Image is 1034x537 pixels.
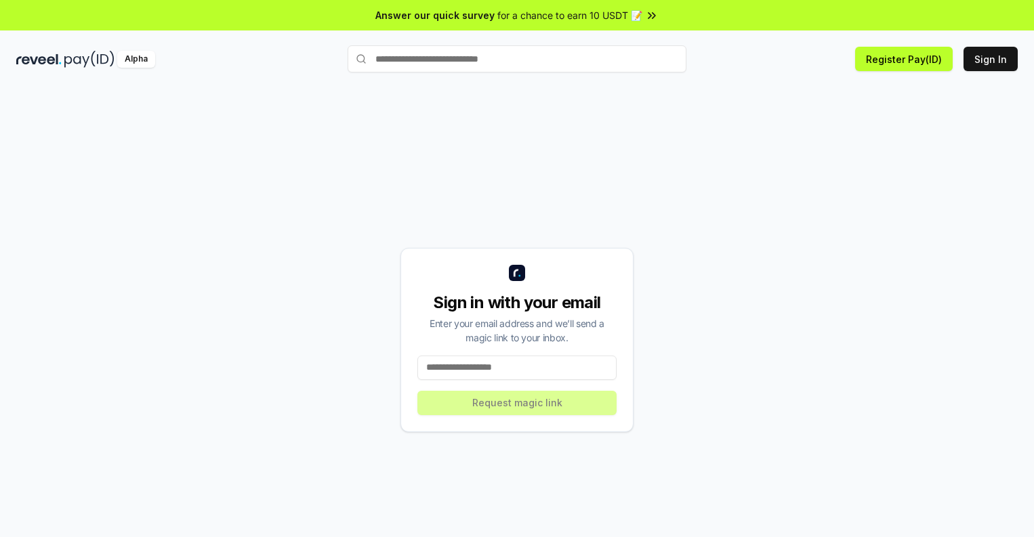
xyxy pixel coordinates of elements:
img: reveel_dark [16,51,62,68]
div: Alpha [117,51,155,68]
span: Answer our quick survey [375,8,495,22]
button: Sign In [964,47,1018,71]
img: pay_id [64,51,115,68]
div: Sign in with your email [417,292,617,314]
div: Enter your email address and we’ll send a magic link to your inbox. [417,316,617,345]
img: logo_small [509,265,525,281]
button: Register Pay(ID) [855,47,953,71]
span: for a chance to earn 10 USDT 📝 [497,8,642,22]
